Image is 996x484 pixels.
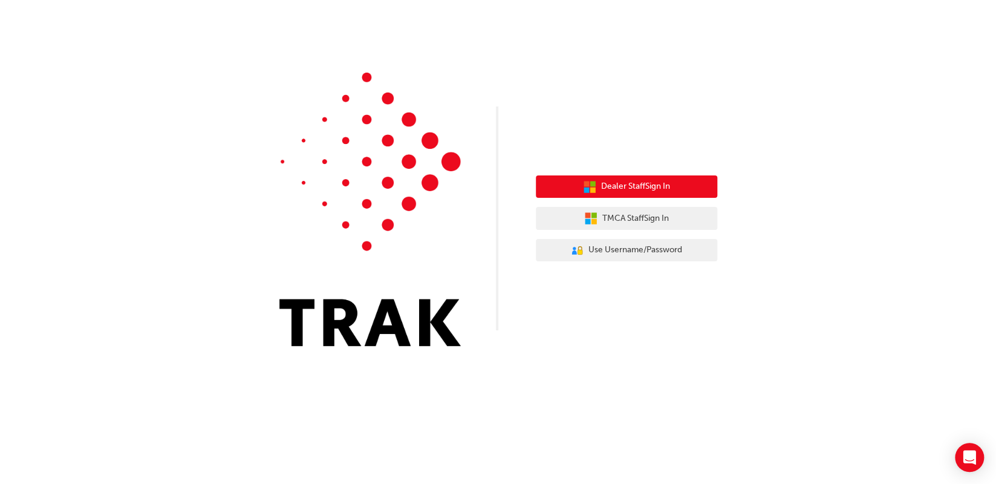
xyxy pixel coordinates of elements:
[536,239,717,262] button: Use Username/Password
[602,212,669,226] span: TMCA Staff Sign In
[279,73,461,346] img: Trak
[536,175,717,198] button: Dealer StaffSign In
[955,443,984,472] div: Open Intercom Messenger
[536,207,717,230] button: TMCA StaffSign In
[601,180,670,194] span: Dealer Staff Sign In
[588,243,682,257] span: Use Username/Password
